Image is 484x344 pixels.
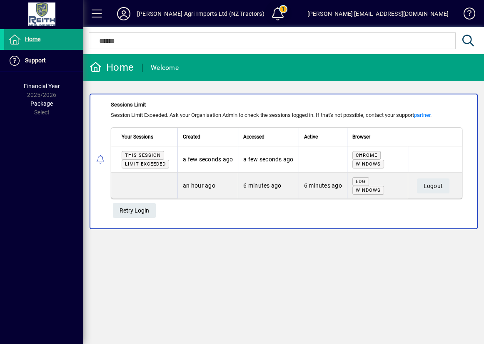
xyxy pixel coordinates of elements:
div: Session Limit Exceeded. Ask your Organisation Admin to check the sessions logged in. If that's no... [111,111,462,119]
span: Windows [356,161,381,167]
span: Browser [352,132,370,141]
a: Support [4,50,83,71]
span: Limit exceeded [125,161,166,167]
span: Created [183,132,200,141]
span: Package [30,100,53,107]
span: Your Sessions [122,132,153,141]
td: 6 minutes ago [299,173,347,198]
span: Active [304,132,318,141]
td: a few seconds ago [177,146,238,173]
td: a few seconds ago [238,146,298,173]
span: Financial Year [24,83,60,89]
button: Profile [110,6,137,21]
div: Welcome [151,61,179,74]
td: an hour ago [177,173,238,198]
div: Sessions Limit [111,101,462,109]
div: [PERSON_NAME] Agri-Imports Ltd (NZ Tractors) [137,7,264,20]
button: Logout [417,178,450,193]
span: Support [25,57,46,64]
span: Home [25,36,40,42]
td: 6 minutes ago [238,173,298,198]
span: Windows [356,188,381,193]
span: Chrome [356,153,377,158]
a: Knowledge Base [457,2,474,29]
a: partner [414,112,430,118]
button: Retry Login [113,203,156,218]
span: Accessed [243,132,264,141]
div: [PERSON_NAME] [EMAIL_ADDRESS][DOMAIN_NAME] [307,7,449,20]
span: Retry Login [120,204,149,218]
app-alert-notification-menu-item: Sessions Limit [83,94,484,229]
span: Logout [424,179,443,193]
span: This session [125,153,161,158]
span: Edg [356,179,366,184]
div: Home [90,61,134,74]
